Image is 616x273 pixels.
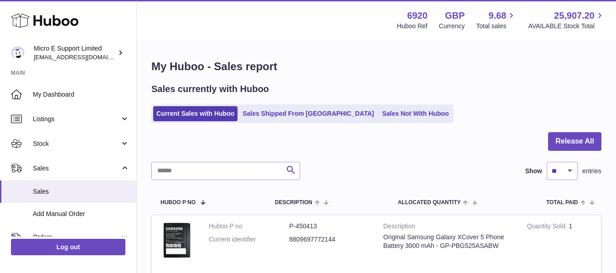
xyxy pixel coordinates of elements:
[33,115,120,124] span: Listings
[151,83,269,95] h2: Sales currently with Huboo
[159,222,195,258] img: $_57.JPG
[379,106,452,121] a: Sales Not With Huboo
[239,106,377,121] a: Sales Shipped From [GEOGRAPHIC_DATA]
[34,53,134,61] span: [EMAIL_ADDRESS][DOMAIN_NAME]
[520,215,601,268] td: 1
[445,10,465,22] strong: GBP
[275,200,312,206] span: Description
[33,139,120,148] span: Stock
[548,132,601,151] button: Release All
[33,187,129,196] span: Sales
[160,200,196,206] span: Huboo P no
[34,44,116,62] div: Micro E Support Limited
[546,200,578,206] span: Total paid
[33,210,129,218] span: Add Manual Order
[383,233,513,250] div: Original Samsung Galaxy XCover 5 Phone Battery 3000 mAh - GP-PBG525ASABW
[11,46,25,60] img: contact@micropcsupport.com
[33,90,129,99] span: My Dashboard
[33,233,120,242] span: Orders
[11,239,125,255] a: Log out
[525,167,542,175] label: Show
[554,10,595,22] span: 25,907.20
[153,106,238,121] a: Current Sales with Huboo
[407,10,428,22] strong: 6920
[476,10,517,31] a: 9.68 Total sales
[476,22,517,31] span: Total sales
[383,222,513,233] strong: Description
[489,10,507,22] span: 9.68
[582,167,601,175] span: entries
[528,10,605,31] a: 25,907.20 AVAILABLE Stock Total
[289,222,369,231] dd: P-450413
[33,164,120,173] span: Sales
[439,22,465,31] div: Currency
[397,22,428,31] div: Huboo Ref
[209,222,289,231] dt: Huboo P no
[398,200,461,206] span: ALLOCATED Quantity
[528,22,605,31] span: AVAILABLE Stock Total
[209,235,289,244] dt: Current identifier
[151,59,601,74] h1: My Huboo - Sales report
[527,222,569,232] strong: Quantity Sold
[289,235,369,244] dd: 8809697772144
